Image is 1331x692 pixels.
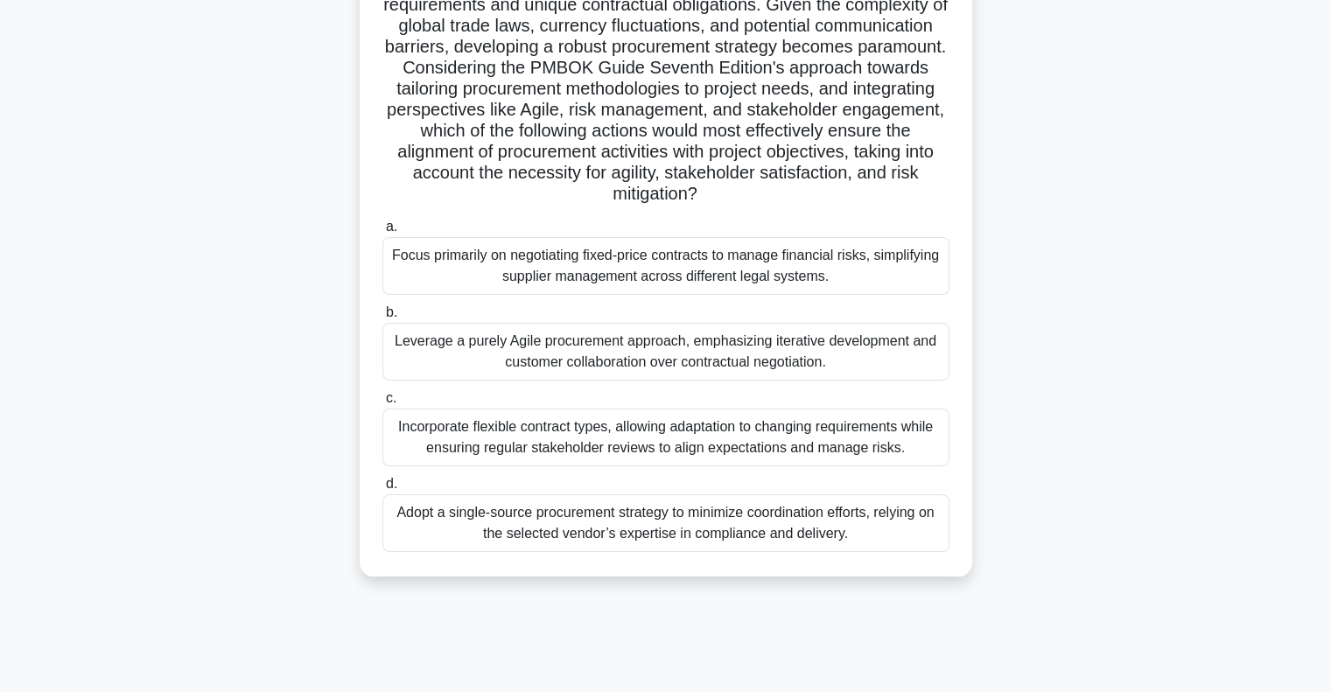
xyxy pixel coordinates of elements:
div: Adopt a single-source procurement strategy to minimize coordination efforts, relying on the selec... [382,494,949,552]
div: Incorporate flexible contract types, allowing adaptation to changing requirements while ensuring ... [382,409,949,466]
span: a. [386,219,397,234]
div: Focus primarily on negotiating fixed-price contracts to manage financial risks, simplifying suppl... [382,237,949,295]
span: d. [386,476,397,491]
span: b. [386,304,397,319]
span: c. [386,390,396,405]
div: Leverage a purely Agile procurement approach, emphasizing iterative development and customer coll... [382,323,949,381]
